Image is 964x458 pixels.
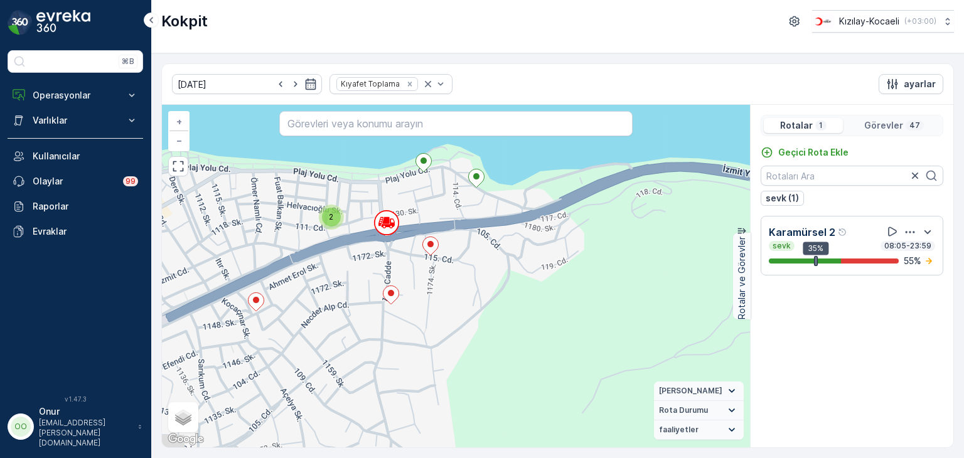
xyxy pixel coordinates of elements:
input: Görevleri veya konumu arayın [279,111,632,136]
p: Karamürsel 2 [769,225,835,240]
p: Evraklar [33,225,138,238]
p: sevk (1) [766,192,799,205]
span: Rota Durumu [659,405,708,415]
p: 08:05-23:59 [883,241,933,251]
span: 2 [329,212,333,221]
p: Kokpit [161,11,208,31]
span: faaliyetler [659,425,699,435]
a: Kullanıcılar [8,144,143,169]
p: Rotalar ve Görevler [736,237,748,319]
p: Görevler [864,119,903,132]
p: 47 [908,120,921,130]
a: Geçici Rota Ekle [761,146,849,159]
button: Kızılay-Kocaeli(+03:00) [812,10,954,33]
span: [PERSON_NAME] [659,386,722,396]
img: Google [165,431,206,447]
p: Operasyonlar [33,89,118,102]
div: 35% [803,242,828,255]
p: 99 [126,176,136,186]
p: sevk [771,241,792,251]
button: sevk (1) [761,191,804,206]
input: dd/mm/yyyy [172,74,322,94]
a: Yakınlaştır [169,112,188,131]
button: Operasyonlar [8,83,143,108]
div: OO [11,417,31,437]
a: Raporlar [8,194,143,219]
button: ayarlar [879,74,943,94]
a: Bu bölgeyi Google Haritalar'da açın (yeni pencerede açılır) [165,431,206,447]
a: Evraklar [8,219,143,244]
p: 55 % [904,255,921,267]
div: Remove Kıyafet Toplama [403,79,417,89]
p: ( +03:00 ) [904,16,936,26]
img: logo_dark-DEwI_e13.png [36,10,90,35]
div: 2 [319,205,344,230]
button: OOOnur[EMAIL_ADDRESS][PERSON_NAME][DOMAIN_NAME] [8,405,143,448]
span: v 1.47.3 [8,395,143,403]
a: Uzaklaştır [169,131,188,150]
a: Olaylar99 [8,169,143,194]
p: Geçici Rota Ekle [778,146,849,159]
div: Yardım Araç İkonu [838,227,848,237]
img: k%C4%B1z%C4%B1lay_0jL9uU1.png [812,14,834,28]
summary: faaliyetler [654,420,744,440]
p: Onur [39,405,132,418]
input: Rotaları Ara [761,166,943,186]
summary: [PERSON_NAME] [654,381,744,401]
p: Varlıklar [33,114,118,127]
p: Kullanıcılar [33,150,138,162]
summary: Rota Durumu [654,401,744,420]
button: Varlıklar [8,108,143,133]
p: ⌘B [122,56,134,67]
span: − [176,135,183,146]
img: logo [8,10,33,35]
p: 1 [818,120,824,130]
p: Kızılay-Kocaeli [839,15,899,28]
a: Layers [169,403,197,431]
p: Raporlar [33,200,138,213]
p: ayarlar [904,78,936,90]
p: Olaylar [33,175,115,188]
p: Rotalar [780,119,813,132]
p: [EMAIL_ADDRESS][PERSON_NAME][DOMAIN_NAME] [39,418,132,448]
span: + [176,116,182,127]
div: Kıyafet Toplama [337,78,402,90]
